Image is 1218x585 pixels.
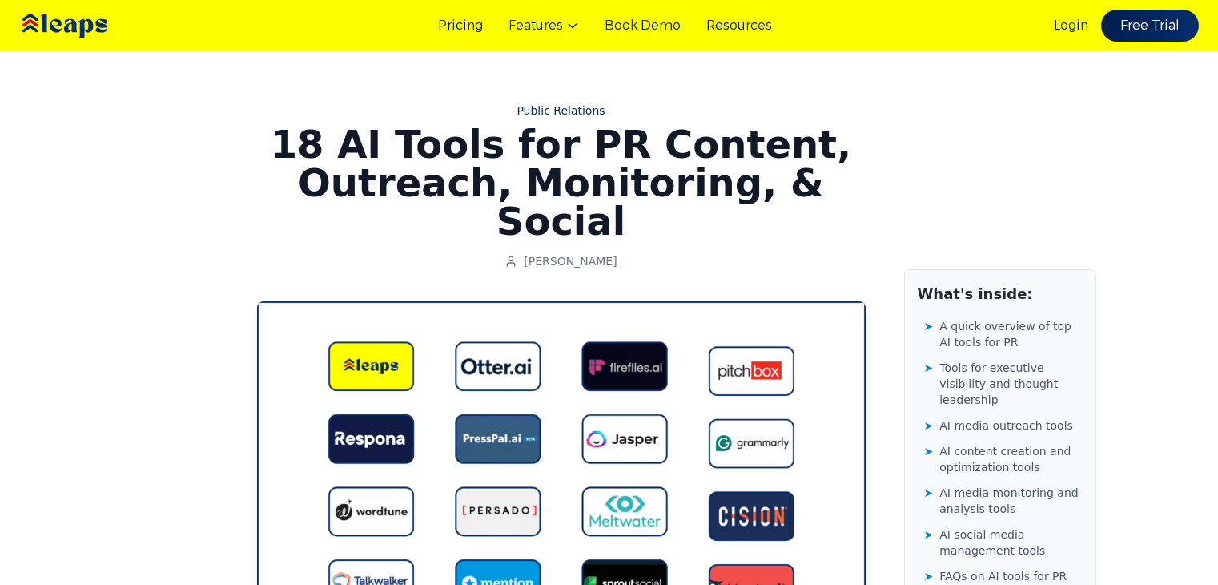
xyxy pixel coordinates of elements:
span: ➤ [924,526,934,543]
span: [PERSON_NAME] [524,253,617,269]
a: ➤A quick overview of top AI tools for PR [924,315,1083,353]
a: ➤AI social media management tools [924,523,1083,562]
a: ➤AI media monitoring and analysis tools [924,482,1083,520]
img: Leaps Logo [19,2,155,49]
a: Login [1054,16,1088,35]
span: A quick overview of top AI tools for PR [939,318,1082,350]
span: ➤ [924,568,934,584]
a: [PERSON_NAME] [504,253,617,269]
span: AI content creation and optimization tools [939,443,1082,475]
h1: 18 AI Tools for PR Content, Outreach, Monitoring, & Social [257,125,866,240]
button: Features [509,16,579,35]
h2: What's inside: [918,283,1083,305]
span: ➤ [924,443,934,459]
a: ➤Tools for executive visibility and thought leadership [924,357,1083,411]
a: Public Relations [257,103,866,119]
span: ➤ [924,318,934,334]
a: Free Trial [1101,10,1199,42]
span: FAQs on AI tools for PR [939,568,1067,584]
span: ➤ [924,485,934,501]
a: Pricing [438,16,483,35]
a: ➤AI content creation and optimization tools [924,440,1083,478]
span: ➤ [924,418,934,434]
span: Tools for executive visibility and thought leadership [939,360,1082,408]
a: Resources [706,16,772,35]
span: ➤ [924,360,934,376]
span: AI media outreach tools [939,418,1073,434]
span: AI media monitoring and analysis tools [939,485,1082,517]
span: AI social media management tools [939,526,1082,559]
a: Book Demo [605,16,681,35]
a: ➤AI media outreach tools [924,414,1083,437]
